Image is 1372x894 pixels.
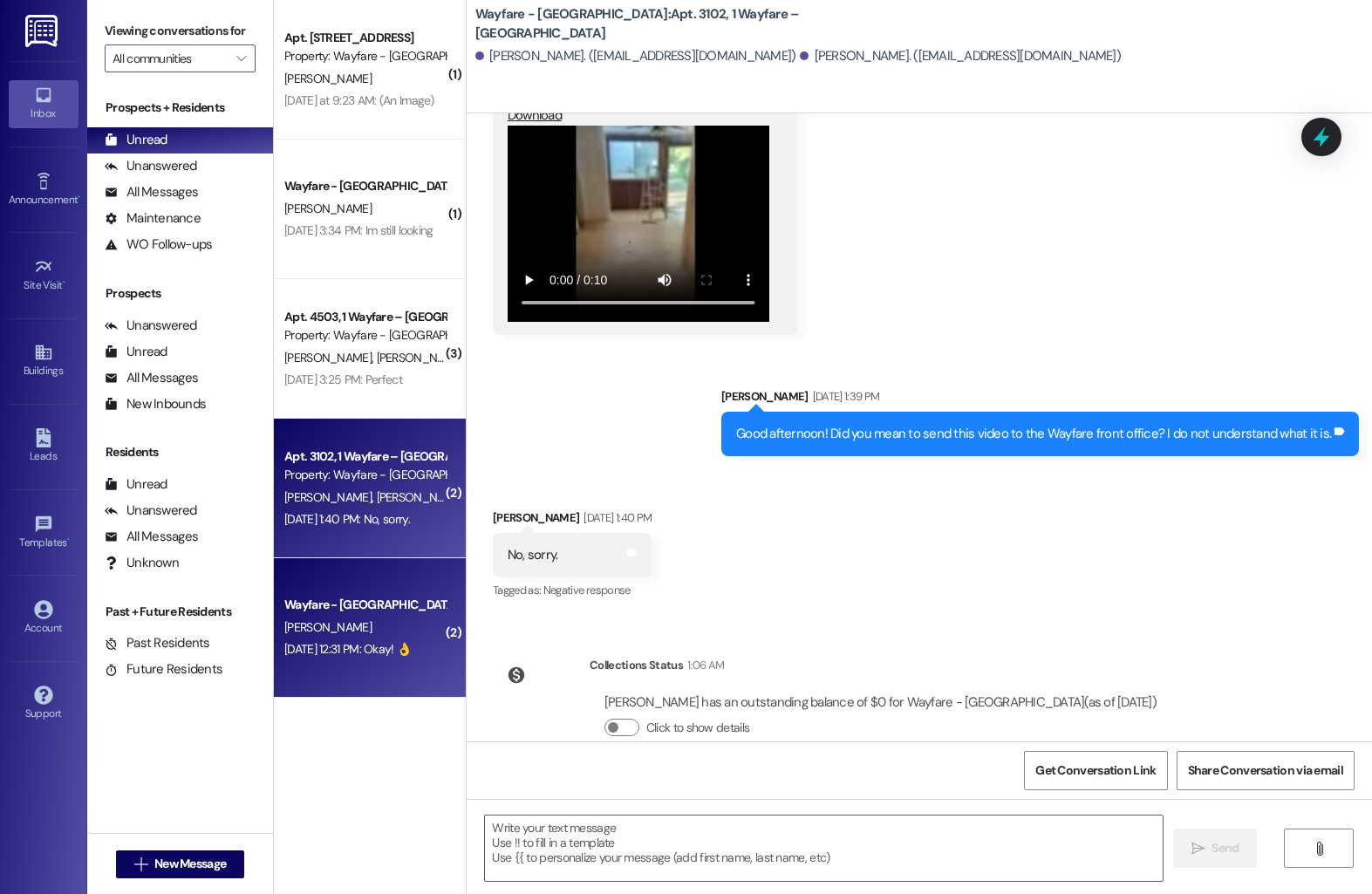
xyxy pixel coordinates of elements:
[105,343,167,361] div: Unread
[105,475,167,494] div: Unread
[646,719,749,737] label: Click to show details
[1313,842,1326,856] i: 
[9,680,78,727] a: Support
[154,855,226,873] span: New Message
[105,528,198,546] div: All Messages
[9,80,78,127] a: Inbox
[284,92,434,108] div: [DATE] at 9:23 AM: (An Image)
[475,47,796,65] div: [PERSON_NAME]. ([EMAIL_ADDRESS][DOMAIN_NAME])
[284,641,411,657] div: [DATE] 12:31 PM: Okay! 👌
[543,583,631,597] span: Negative response
[87,603,273,621] div: Past + Future Residents
[105,660,222,679] div: Future Residents
[105,634,210,652] div: Past Residents
[63,276,65,289] span: •
[105,369,198,387] div: All Messages
[87,284,273,303] div: Prospects
[9,423,78,470] a: Leads
[9,252,78,299] a: Site Visit •
[78,191,80,203] span: •
[284,489,377,505] span: [PERSON_NAME]
[284,71,372,86] span: [PERSON_NAME]
[284,466,446,484] div: Property: Wayfare - [GEOGRAPHIC_DATA]
[493,577,652,603] div: Tagged as:
[105,131,167,149] div: Unread
[105,502,197,520] div: Unanswered
[105,317,197,335] div: Unanswered
[67,534,70,546] span: •
[134,857,147,871] i: 
[579,508,652,527] div: [DATE] 1:40 PM
[105,157,197,175] div: Unanswered
[105,395,206,413] div: New Inbounds
[1035,761,1156,780] span: Get Conversation Link
[284,222,433,238] div: [DATE] 3:34 PM: Im still looking
[284,201,372,216] span: [PERSON_NAME]
[1212,839,1239,857] span: Send
[590,656,683,674] div: Collections Status
[284,511,410,527] div: [DATE] 1:40 PM: No, sorry.
[1173,829,1258,868] button: Send
[800,47,1121,65] div: [PERSON_NAME]. ([EMAIL_ADDRESS][DOMAIN_NAME])
[1188,761,1343,780] span: Share Conversation via email
[284,177,446,195] div: Wayfare - [GEOGRAPHIC_DATA]
[284,308,446,326] div: Apt. 4503, 1 Wayfare – [GEOGRAPHIC_DATA]
[284,596,446,614] div: Wayfare - [GEOGRAPHIC_DATA]
[721,387,1359,412] div: [PERSON_NAME]
[284,372,402,387] div: [DATE] 3:25 PM: Perfect
[604,693,1157,712] div: [PERSON_NAME] has an outstanding balance of $0 for Wayfare - [GEOGRAPHIC_DATA] (as of [DATE])
[376,489,463,505] span: [PERSON_NAME]
[284,29,446,47] div: Apt. [STREET_ADDRESS]
[284,350,377,365] span: [PERSON_NAME]
[284,619,372,635] span: [PERSON_NAME]
[25,15,61,47] img: ResiDesk Logo
[9,338,78,385] a: Buildings
[736,425,1331,443] div: Good afternoon! Did you mean to send this video to the Wayfare front office? I do not understand ...
[683,656,724,674] div: 1:06 AM
[87,99,273,117] div: Prospects + Residents
[508,546,558,564] div: No, sorry.
[284,326,446,345] div: Property: Wayfare - [GEOGRAPHIC_DATA]
[493,508,652,533] div: [PERSON_NAME]
[236,51,246,65] i: 
[475,5,824,43] b: Wayfare - [GEOGRAPHIC_DATA]: Apt. 3102, 1 Wayfare – [GEOGRAPHIC_DATA]
[105,183,198,201] div: All Messages
[116,850,245,878] button: New Message
[87,443,273,461] div: Residents
[113,44,228,72] input: All communities
[1024,751,1167,790] button: Get Conversation Link
[105,17,256,44] label: Viewing conversations for
[9,595,78,642] a: Account
[1191,842,1205,856] i: 
[1177,751,1355,790] button: Share Conversation via email
[284,447,446,466] div: Apt. 3102, 1 Wayfare – [GEOGRAPHIC_DATA]
[9,509,78,556] a: Templates •
[105,554,179,572] div: Unknown
[809,387,880,406] div: [DATE] 1:39 PM
[105,235,212,254] div: WO Follow-ups
[284,47,446,65] div: Property: Wayfare - [GEOGRAPHIC_DATA]
[105,209,201,228] div: Maintenance
[376,350,463,365] span: [PERSON_NAME]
